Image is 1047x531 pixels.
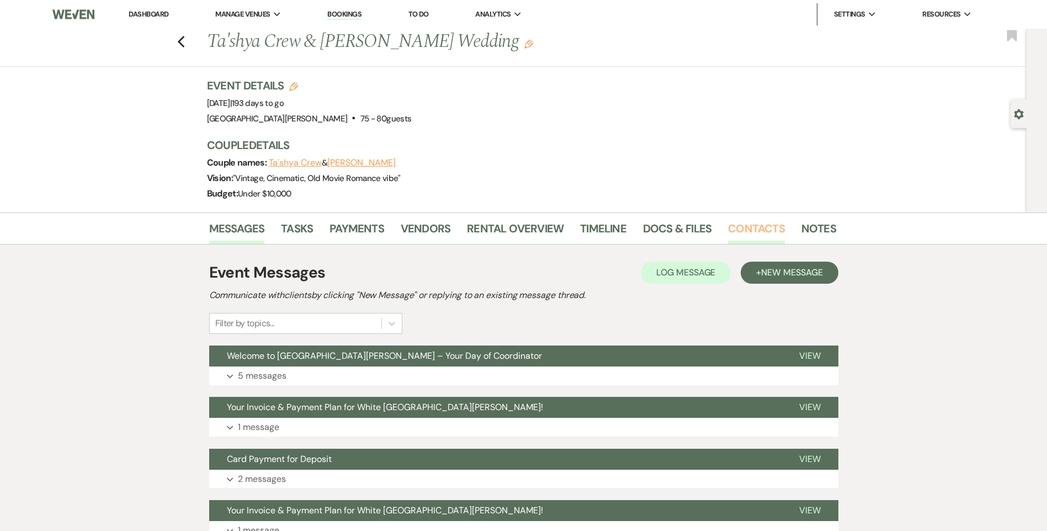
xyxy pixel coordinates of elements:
a: Docs & Files [643,220,711,244]
span: View [799,505,821,516]
button: View [782,500,838,521]
button: [PERSON_NAME] [327,158,396,167]
span: View [799,401,821,413]
button: Log Message [641,262,731,284]
h1: Ta'shya Crew & [PERSON_NAME] Wedding [207,29,701,55]
a: Payments [329,220,384,244]
a: Rental Overview [467,220,564,244]
h1: Event Messages [209,261,326,284]
button: 2 messages [209,470,838,488]
span: | [230,98,284,109]
a: Messages [209,220,265,244]
div: Filter by topics... [215,317,274,330]
button: 5 messages [209,367,838,385]
button: Edit [524,39,533,49]
span: Budget: [207,188,238,199]
span: View [799,350,821,362]
a: Tasks [281,220,313,244]
button: +New Message [741,262,838,284]
span: 193 days to go [232,98,284,109]
button: Ta'shya Crew [269,158,322,167]
button: View [782,346,838,367]
span: Manage Venues [215,9,270,20]
a: Vendors [401,220,450,244]
h3: Event Details [207,78,412,93]
span: " Vintage, Cinematic, Old Movie Romance vibe " [233,173,400,184]
span: [GEOGRAPHIC_DATA][PERSON_NAME] [207,113,348,124]
p: 5 messages [238,369,286,383]
h3: Couple Details [207,137,825,153]
span: Resources [922,9,960,20]
span: Card Payment for Deposit [227,453,332,465]
button: View [782,449,838,470]
button: Your Invoice & Payment Plan for White [GEOGRAPHIC_DATA][PERSON_NAME]! [209,500,782,521]
span: Welcome to [GEOGRAPHIC_DATA][PERSON_NAME] – Your Day of Coordinator [227,350,542,362]
span: Your Invoice & Payment Plan for White [GEOGRAPHIC_DATA][PERSON_NAME]! [227,401,543,413]
span: Settings [834,9,865,20]
span: Under $10,000 [238,188,291,199]
button: Open lead details [1014,108,1024,119]
h2: Communicate with clients by clicking "New Message" or replying to an existing message thread. [209,289,838,302]
img: Weven Logo [52,3,94,26]
span: View [799,453,821,465]
p: 1 message [238,420,279,434]
span: [DATE] [207,98,284,109]
button: 1 message [209,418,838,437]
a: To Do [408,9,429,19]
p: 2 messages [238,472,286,486]
button: Welcome to [GEOGRAPHIC_DATA][PERSON_NAME] – Your Day of Coordinator [209,346,782,367]
span: New Message [761,267,822,278]
a: Timeline [580,220,626,244]
button: Card Payment for Deposit [209,449,782,470]
a: Dashboard [129,9,168,19]
span: Your Invoice & Payment Plan for White [GEOGRAPHIC_DATA][PERSON_NAME]! [227,505,543,516]
a: Contacts [728,220,785,244]
span: Log Message [656,267,715,278]
span: Couple names: [207,157,269,168]
button: Your Invoice & Payment Plan for White [GEOGRAPHIC_DATA][PERSON_NAME]! [209,397,782,418]
span: & [269,157,396,168]
button: View [782,397,838,418]
span: Analytics [475,9,511,20]
a: Notes [801,220,836,244]
span: Vision: [207,172,233,184]
a: Bookings [327,9,362,20]
span: 75 - 80 guests [360,113,412,124]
